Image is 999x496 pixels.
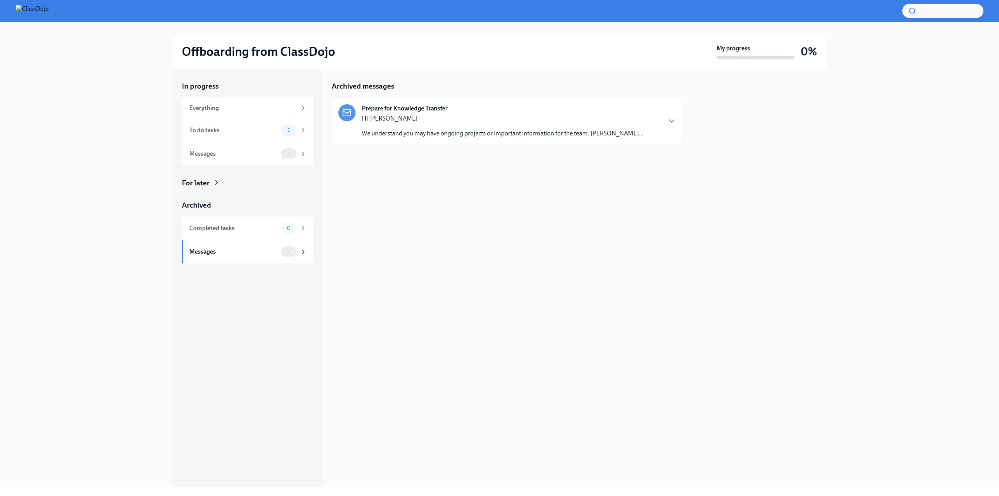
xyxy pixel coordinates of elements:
[283,249,295,254] span: 1
[282,225,295,231] span: 0
[182,178,313,188] a: For later
[283,127,295,133] span: 1
[189,104,297,112] div: Everything
[182,178,210,188] div: For later
[362,129,643,138] p: We understand you may have ongoing projects or important information for the team. [PERSON_NAME]...
[182,98,313,119] a: Everything
[362,104,448,113] strong: Prepare for Knowledge Transfer
[189,149,278,158] div: Messages
[332,81,394,91] h5: Archived messages
[182,240,313,263] a: Messages1
[716,44,750,53] strong: My progress
[182,142,313,165] a: Messages1
[182,119,313,142] a: To do tasks1
[182,44,335,59] h2: Offboarding from ClassDojo
[182,81,313,91] a: In progress
[16,5,49,17] img: ClassDojo
[189,247,278,256] div: Messages
[283,151,295,156] span: 1
[189,126,278,135] div: To do tasks
[362,114,643,123] p: Hi [PERSON_NAME]
[182,217,313,240] a: Completed tasks0
[189,224,278,233] div: Completed tasks
[182,200,313,210] a: Archived
[801,44,817,59] h3: 0%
